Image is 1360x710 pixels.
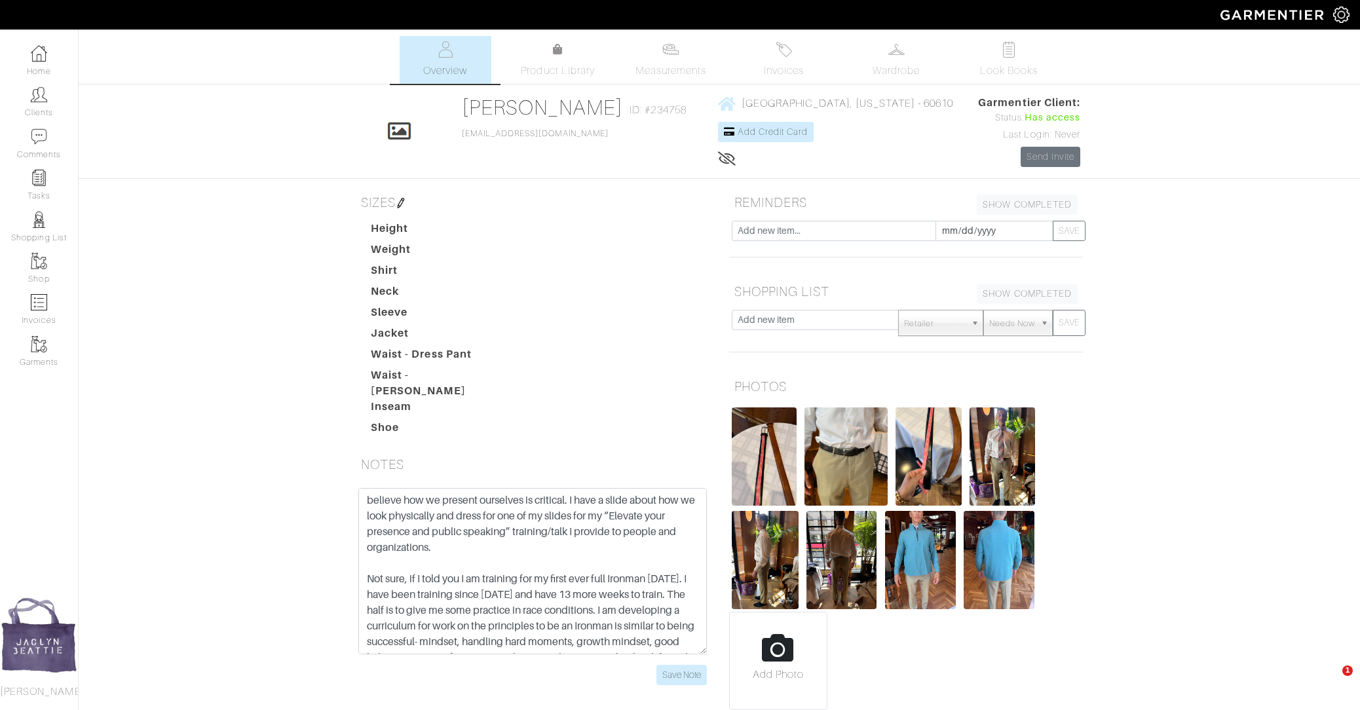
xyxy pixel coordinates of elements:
[888,41,905,58] img: wardrobe-487a4870c1b7c33e795ec22d11cfc2ed9d08956e64fb3008fe2437562e282088.svg
[885,511,956,609] img: zdakbRZH8FaXDAEuaQtCkA3L
[978,95,1080,111] span: Garmentier Client:
[980,63,1038,79] span: Look Books
[977,284,1078,304] a: SHOW COMPLETED
[729,373,1083,400] h5: PHOTOS
[963,36,1055,84] a: Look Books
[396,198,406,208] img: pen-cf24a1663064a2ec1b9c1bd2387e9de7a2fa800b781884d57f21acf72779bad2.png
[361,367,510,399] dt: Waist - [PERSON_NAME]
[635,63,707,79] span: Measurements
[904,310,966,337] span: Retailer
[964,511,1034,609] img: dvPUPH1KDWkaHBUxxVMxjfGD
[662,41,679,58] img: measurements-466bbee1fd09ba9460f595b01e5d73f9e2bff037440d3c8f018324cb6cdf7a4a.svg
[742,98,954,109] span: [GEOGRAPHIC_DATA], [US_STATE] - 60610
[806,511,877,609] img: k2E31sJscwMpgwphW3fsgXUw
[512,42,604,79] a: Product Library
[850,36,942,84] a: Wardrobe
[977,195,1078,215] a: SHOW COMPLETED
[970,407,1034,506] img: dUvvFhqd78GgarkSDuBFRnv1
[361,326,510,346] dt: Jacket
[1001,41,1017,58] img: todo-9ac3debb85659649dc8f770b8b6100bb5dab4b48dedcbae339e5042a72dfd3cc.svg
[361,284,510,305] dt: Neck
[729,278,1083,305] h5: SHOPPING LIST
[1333,7,1350,23] img: gear-icon-white-bd11855cb880d31180b6d7d6211b90ccbf57a29d726f0c71d8c61bd08dd39cc2.png
[462,129,609,138] a: [EMAIL_ADDRESS][DOMAIN_NAME]
[1214,3,1333,26] img: garmentier-logo-header-white-b43fb05a5012e4ada735d5af1a66efaba907eab6374d6393d1fbf88cb4ef424d.png
[361,263,510,284] dt: Shirt
[738,36,829,84] a: Invoices
[978,111,1080,125] div: Status:
[31,170,47,186] img: reminder-icon-8004d30b9f0a5d33ae49ab947aed9ed385cf756f9e5892f1edd6e32f2345188e.png
[361,242,510,263] dt: Weight
[1025,111,1081,125] span: Has access
[361,346,510,367] dt: Waist - Dress Pant
[873,63,920,79] span: Wardrobe
[358,488,707,654] textarea: believe how we present ourselves is critical. I have a slide about how we look physically and dre...
[31,45,47,62] img: dashboard-icon-dbcd8f5a0b271acd01030246c82b418ddd0df26cd7fceb0bd07c9910d44c42f6.png
[1053,221,1086,241] button: SAVE
[764,63,804,79] span: Invoices
[361,399,510,420] dt: Inseam
[718,95,954,111] a: [GEOGRAPHIC_DATA], [US_STATE] - 60610
[31,86,47,103] img: clients-icon-6bae9207a08558b7cb47a8932f037763ab4055f8c8b6bfacd5dc20c3e0201464.png
[656,665,707,685] input: Save Note
[31,128,47,145] img: comment-icon-a0a6a9ef722e966f86d9cbdc48e553b5cf19dbc54f86b18d962a5391bc8f6eb6.png
[804,407,888,506] img: fkLVnAf1pRpkwM2K5Ug42D7e
[361,305,510,326] dt: Sleeve
[729,189,1083,215] h5: REMINDERS
[1053,310,1086,336] button: SAVE
[361,221,510,242] dt: Height
[31,294,47,310] img: orders-icon-0abe47150d42831381b5fb84f609e132dff9fe21cb692f30cb5eec754e2cba89.png
[732,407,797,506] img: RKLP4yHockR9ggBAgyE8LEor
[625,36,717,84] a: Measurements
[423,63,467,79] span: Overview
[718,122,814,142] a: Add Credit Card
[896,407,962,506] img: s85ehAHKvZf9xYXg48wch6J1
[732,310,899,330] input: Add new item
[361,420,510,441] dt: Shoe
[732,221,936,241] input: Add new item...
[978,128,1080,142] div: Last Login: Never
[776,41,792,58] img: orders-27d20c2124de7fd6de4e0e44c1d41de31381a507db9b33961299e4e07d508b8c.svg
[400,36,491,84] a: Overview
[356,189,709,215] h5: SIZES
[989,310,1035,337] span: Needs Now
[31,253,47,269] img: garments-icon-b7da505a4dc4fd61783c78ac3ca0ef83fa9d6f193b1c9dc38574b1d14d53ca28.png
[1315,665,1347,697] iframe: Intercom live chat
[356,451,709,477] h5: NOTES
[732,511,799,609] img: jiWoQeqTmT25xHk4dom51beP
[1342,665,1353,676] span: 1
[437,41,453,58] img: basicinfo-40fd8af6dae0f16599ec9e87c0ef1c0a1fdea2edbe929e3d69a839185d80c458.svg
[462,96,624,119] a: [PERSON_NAME]
[738,126,808,137] span: Add Credit Card
[31,336,47,352] img: garments-icon-b7da505a4dc4fd61783c78ac3ca0ef83fa9d6f193b1c9dc38574b1d14d53ca28.png
[31,212,47,228] img: stylists-icon-eb353228a002819b7ec25b43dbf5f0378dd9e0616d9560372ff212230b889e62.png
[630,102,687,118] span: ID: #234758
[521,63,595,79] span: Product Library
[1021,147,1081,167] a: Send Invite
